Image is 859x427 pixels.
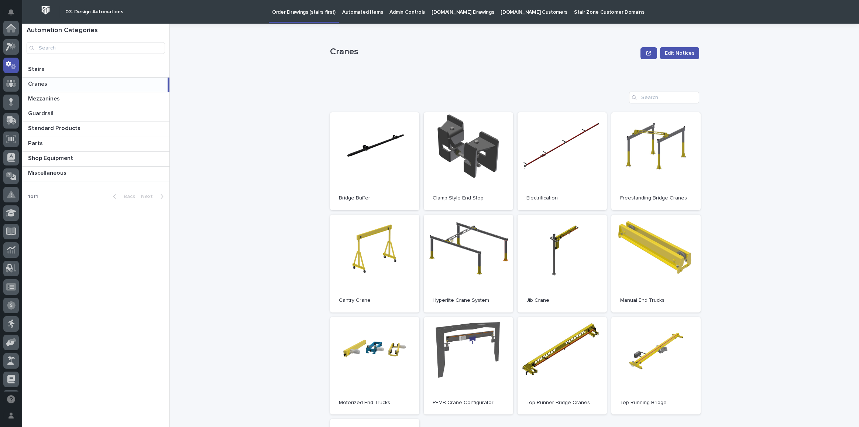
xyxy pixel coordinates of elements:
a: Shop EquipmentShop Equipment [22,152,169,167]
p: Motorized End Trucks [339,400,410,406]
p: Electrification [526,195,598,201]
span: Next [141,194,157,199]
span: Back [119,194,135,199]
p: Stairs [28,64,46,73]
a: Top Runner Bridge Cranes [518,317,607,415]
p: Standard Products [28,123,82,132]
p: Cranes [330,47,638,57]
img: Workspace Logo [39,3,52,17]
button: Open support chat [3,392,19,407]
a: PEMB Crane Configurator [424,317,513,415]
a: Standard ProductsStandard Products [22,122,169,137]
a: CranesCranes [22,78,169,92]
a: MiscellaneousMiscellaneous [22,167,169,181]
p: Top Runner Bridge Cranes [526,400,598,406]
a: StairsStairs [22,63,169,78]
a: MezzaninesMezzanines [22,92,169,107]
span: Edit Notices [665,49,694,57]
p: Mezzanines [28,94,61,102]
p: Jib Crane [526,297,598,304]
p: Miscellaneous [28,168,68,177]
a: Motorized End Trucks [330,317,419,415]
h2: 03. Design Automations [65,9,123,15]
p: Freestanding Bridge Cranes [620,195,692,201]
p: Cranes [28,79,49,88]
h1: Automation Categories [27,27,165,35]
a: Manual End Trucks [611,215,701,312]
a: Gantry Crane [330,215,419,312]
p: PEMB Crane Configurator [433,400,504,406]
p: Clamp Style End Stop [433,195,504,201]
p: Manual End Trucks [620,297,692,304]
button: Next [138,193,169,200]
p: Parts [28,139,44,147]
input: Search [27,42,165,54]
a: Electrification [518,112,607,210]
input: Search [629,92,699,103]
p: Bridge Buffer [339,195,410,201]
a: Top Running Bridge [611,317,701,415]
p: Guardrail [28,109,55,117]
a: Jib Crane [518,215,607,312]
p: 1 of 1 [22,188,44,206]
a: GuardrailGuardrail [22,107,169,122]
div: Notifications [9,9,19,21]
button: Back [107,193,138,200]
a: Clamp Style End Stop [424,112,513,210]
p: Gantry Crane [339,297,410,304]
button: Notifications [3,4,19,20]
a: PartsParts [22,137,169,152]
p: Top Running Bridge [620,400,692,406]
p: Shop Equipment [28,153,75,162]
button: Edit Notices [660,47,699,59]
a: Freestanding Bridge Cranes [611,112,701,210]
p: Hyperlite Crane System [433,297,504,304]
a: Bridge Buffer [330,112,419,210]
a: Hyperlite Crane System [424,215,513,312]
